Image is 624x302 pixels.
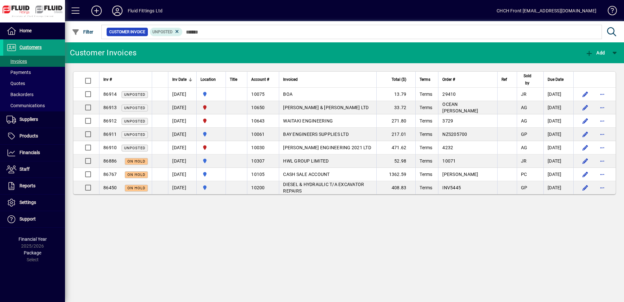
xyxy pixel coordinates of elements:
[19,200,36,205] span: Settings
[501,76,513,83] div: Ref
[251,185,265,190] span: 10200
[3,178,65,194] a: Reports
[109,29,145,35] span: Customer Invoice
[376,154,415,168] td: 52.98
[230,76,243,83] div: Title
[201,76,216,83] span: Location
[3,89,65,100] a: Backorders
[127,159,145,164] span: On hold
[230,76,237,83] span: Title
[376,114,415,128] td: 271.80
[3,67,65,78] a: Payments
[283,92,292,97] span: BOA
[103,132,117,137] span: 86911
[580,142,591,153] button: Edit
[497,6,596,16] div: CHCH Front [EMAIL_ADDRESS][DOMAIN_NAME]
[597,129,607,139] button: More options
[168,181,196,194] td: [DATE]
[70,48,136,58] div: Customer Invoices
[24,250,41,255] span: Package
[548,76,569,83] div: Due Date
[597,116,607,126] button: More options
[521,145,527,150] span: AG
[201,157,222,165] span: AUCKLAND
[283,105,369,110] span: [PERSON_NAME] & [PERSON_NAME] LTD
[580,102,591,113] button: Edit
[543,101,573,114] td: [DATE]
[376,141,415,154] td: 471.62
[420,185,432,190] span: Terms
[376,181,415,194] td: 408.83
[19,183,35,188] span: Reports
[501,76,507,83] span: Ref
[201,76,222,83] div: Location
[283,182,364,194] span: DIESEL & HYDRAULIC T/A EXCAVATOR REPAIRS
[128,6,162,16] div: Fluid Fittings Ltd
[3,161,65,178] a: Staff
[251,105,265,110] span: 10650
[376,101,415,114] td: 33.72
[251,76,275,83] div: Account #
[3,56,65,67] a: Invoices
[103,185,117,190] span: 86450
[127,186,145,190] span: On hold
[103,76,148,83] div: Inv #
[168,114,196,128] td: [DATE]
[19,150,40,155] span: Financials
[543,128,573,141] td: [DATE]
[172,76,192,83] div: Inv Date
[251,76,269,83] span: Account #
[381,76,412,83] div: Total ($)
[124,133,145,137] span: Unposted
[3,78,65,89] a: Quotes
[3,128,65,144] a: Products
[124,146,145,150] span: Unposted
[283,118,333,123] span: WAITAKI ENGINEERING
[580,89,591,99] button: Edit
[597,169,607,180] button: More options
[420,105,432,110] span: Terms
[376,88,415,101] td: 13.79
[543,181,573,194] td: [DATE]
[3,23,65,39] a: Home
[251,145,265,150] span: 10030
[420,145,432,150] span: Terms
[543,88,573,101] td: [DATE]
[283,132,349,137] span: BAY ENGINEERS SUPPLIES LTD
[103,158,117,164] span: 86886
[19,117,38,122] span: Suppliers
[420,118,432,123] span: Terms
[152,30,173,34] span: Unposted
[420,92,432,97] span: Terms
[597,142,607,153] button: More options
[580,116,591,126] button: Edit
[86,5,107,17] button: Add
[283,76,298,83] span: Invoiced
[597,182,607,193] button: More options
[201,131,222,138] span: AUCKLAND
[19,237,47,242] span: Financial Year
[283,158,329,164] span: HWL GROUP LIMITED
[442,92,456,97] span: 29410
[103,105,117,110] span: 86913
[168,168,196,181] td: [DATE]
[172,76,187,83] span: Inv Date
[19,166,30,172] span: Staff
[251,132,265,137] span: 10061
[107,5,128,17] button: Profile
[283,172,330,177] span: CASH SALE ACCOUNT
[585,50,605,55] span: Add
[521,92,527,97] span: JR
[251,118,265,123] span: 10643
[3,111,65,128] a: Suppliers
[543,114,573,128] td: [DATE]
[168,128,196,141] td: [DATE]
[283,76,372,83] div: Invoiced
[70,26,95,38] button: Filter
[19,216,36,222] span: Support
[580,182,591,193] button: Edit
[548,76,564,83] span: Due Date
[201,91,222,98] span: AUCKLAND
[19,133,38,138] span: Products
[168,154,196,168] td: [DATE]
